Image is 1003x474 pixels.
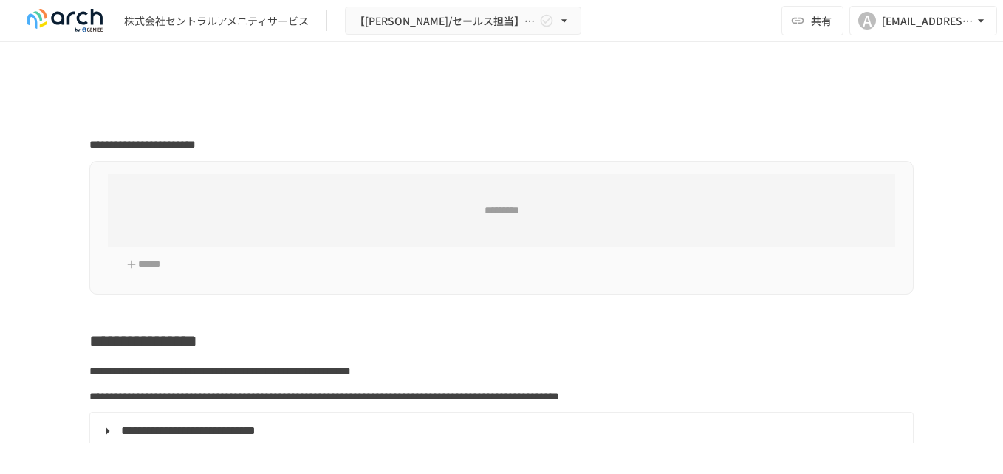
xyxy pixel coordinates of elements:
[345,7,581,35] button: 【[PERSON_NAME]/セールス担当】株式会社セントラルアメニティサービス様_初期設定サポート
[811,13,832,29] span: 共有
[781,6,843,35] button: 共有
[355,12,536,30] span: 【[PERSON_NAME]/セールス担当】株式会社セントラルアメニティサービス様_初期設定サポート
[858,12,876,30] div: A
[124,13,309,29] div: 株式会社セントラルアメニティサービス
[849,6,997,35] button: A[EMAIL_ADDRESS][DOMAIN_NAME]
[18,9,112,32] img: logo-default@2x-9cf2c760.svg
[882,12,973,30] div: [EMAIL_ADDRESS][DOMAIN_NAME]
